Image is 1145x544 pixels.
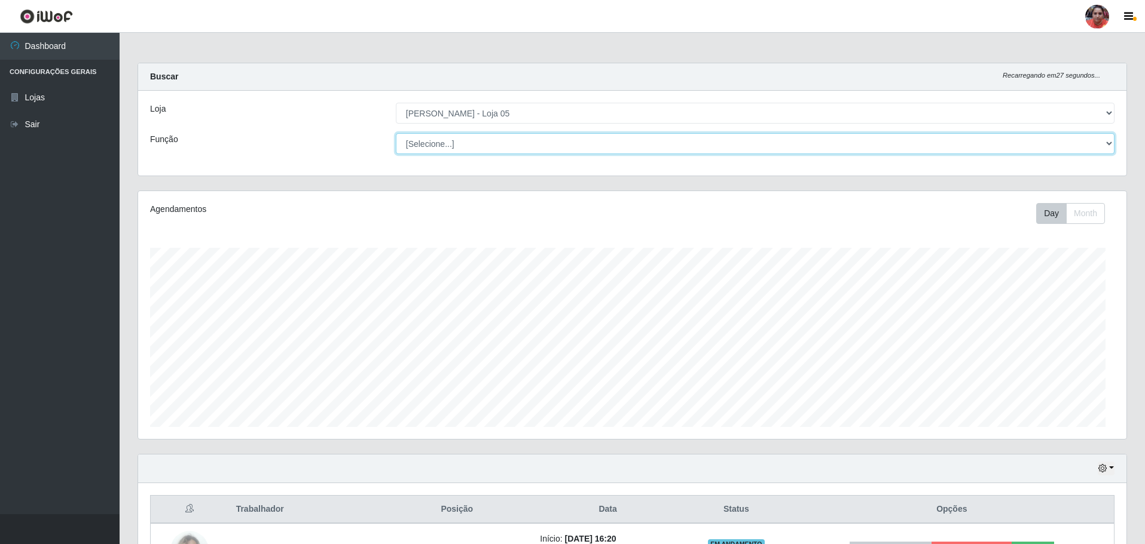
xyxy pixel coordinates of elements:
div: First group [1036,203,1105,224]
button: Month [1066,203,1105,224]
label: Função [150,133,178,146]
th: Opções [790,496,1115,524]
th: Data [533,496,683,524]
th: Trabalhador [229,496,381,524]
img: CoreUI Logo [20,9,73,24]
th: Posição [381,496,533,524]
button: Day [1036,203,1067,224]
i: Recarregando em 27 segundos... [1003,72,1100,79]
th: Status [683,496,790,524]
time: [DATE] 16:20 [565,534,616,543]
strong: Buscar [150,72,178,81]
div: Agendamentos [150,203,542,216]
label: Loja [150,103,166,115]
div: Toolbar with button groups [1036,203,1115,224]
